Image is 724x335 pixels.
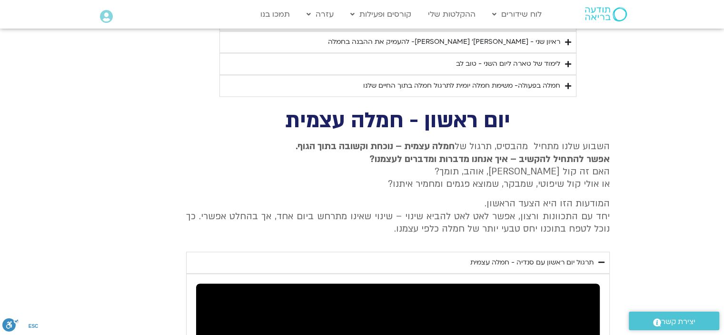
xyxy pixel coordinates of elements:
[470,257,594,268] div: תרגול יום ראשון עם סנדיה - חמלה עצמית
[423,5,480,23] a: ההקלטות שלי
[256,5,295,23] a: תמכו בנו
[186,197,610,235] p: המודעות הזו היא הצעד הראשון. יחד עם התכוונות ורצון, אפשר לאט לאט להביא שינוי – שינוי שאינו מתרחש ...
[346,5,416,23] a: קורסים ופעילות
[456,58,560,70] div: לימוד של טארה ליום השני - טוב לב
[186,111,610,131] h2: יום ראשון - חמלה עצמית
[328,36,560,48] div: ראיון שני - [PERSON_NAME]׳ [PERSON_NAME]- להעמיק את ההבנה בחמלה
[629,312,719,330] a: יצירת קשר
[219,31,576,53] summary: ראיון שני - [PERSON_NAME]׳ [PERSON_NAME]- להעמיק את ההבנה בחמלה
[661,315,695,328] span: יצירת קשר
[487,5,546,23] a: לוח שידורים
[219,75,576,97] summary: חמלה בפעולה- משימת חמלה יומית לתרגול חמלה בתוך החיים שלנו
[186,140,610,191] p: השבוע שלנו מתחיל מהבסיס, תרגול של האם זה קול [PERSON_NAME], אוהב, תומך? או אולי קול שיפוטי, שמבקר...
[296,140,610,165] strong: חמלה עצמית – נוכחת וקשובה בתוך הגוף. אפשר להתחיל להקשיב – איך אנחנו מדברות ומדברים לעצמנו?
[363,80,560,91] div: חמלה בפעולה- משימת חמלה יומית לתרגול חמלה בתוך החיים שלנו
[186,252,610,274] summary: תרגול יום ראשון עם סנדיה - חמלה עצמית
[585,7,627,21] img: תודעה בריאה
[302,5,338,23] a: עזרה
[219,53,576,75] summary: לימוד של טארה ליום השני - טוב לב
